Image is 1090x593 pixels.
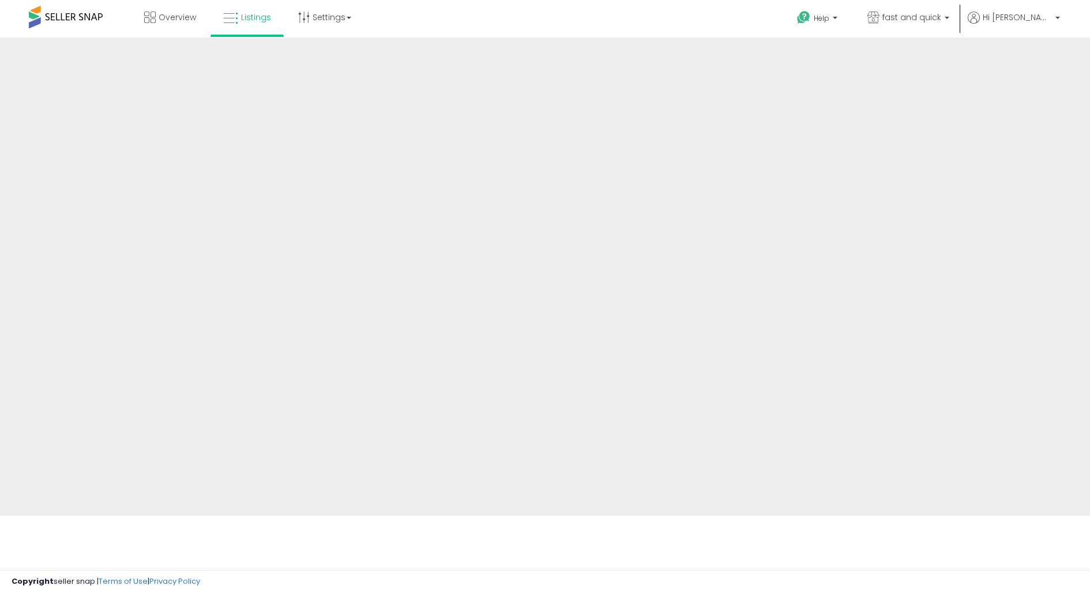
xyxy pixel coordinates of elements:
[159,12,196,23] span: Overview
[241,12,271,23] span: Listings
[788,2,849,37] a: Help
[968,12,1060,37] a: Hi [PERSON_NAME]
[983,12,1052,23] span: Hi [PERSON_NAME]
[882,12,941,23] span: fast and quick
[796,10,811,25] i: Get Help
[814,13,829,23] span: Help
